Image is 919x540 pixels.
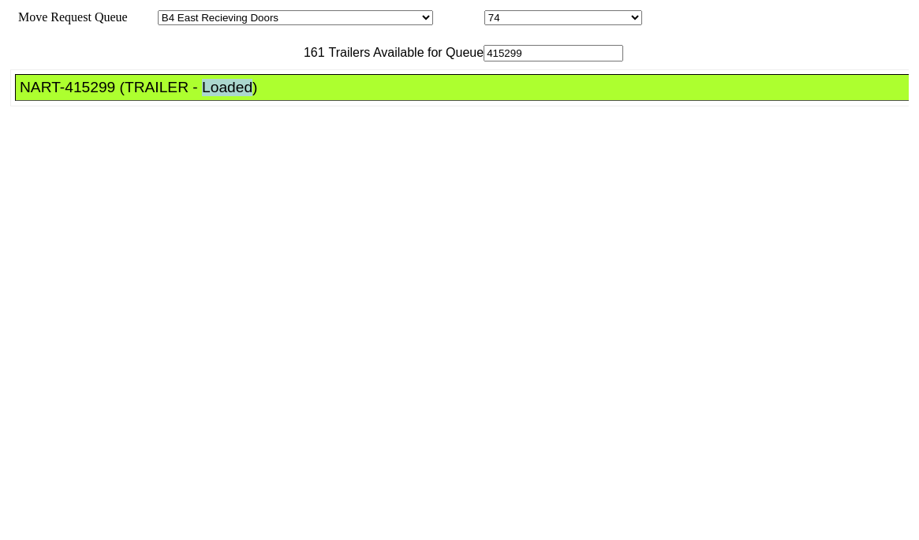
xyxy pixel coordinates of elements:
[436,10,481,24] span: Location
[130,10,155,24] span: Area
[325,46,484,59] span: Trailers Available for Queue
[20,79,918,96] div: NART-415299 (TRAILER - Loaded)
[10,10,128,24] span: Move Request Queue
[484,45,623,61] input: Filter Available Trailers
[296,46,325,59] span: 161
